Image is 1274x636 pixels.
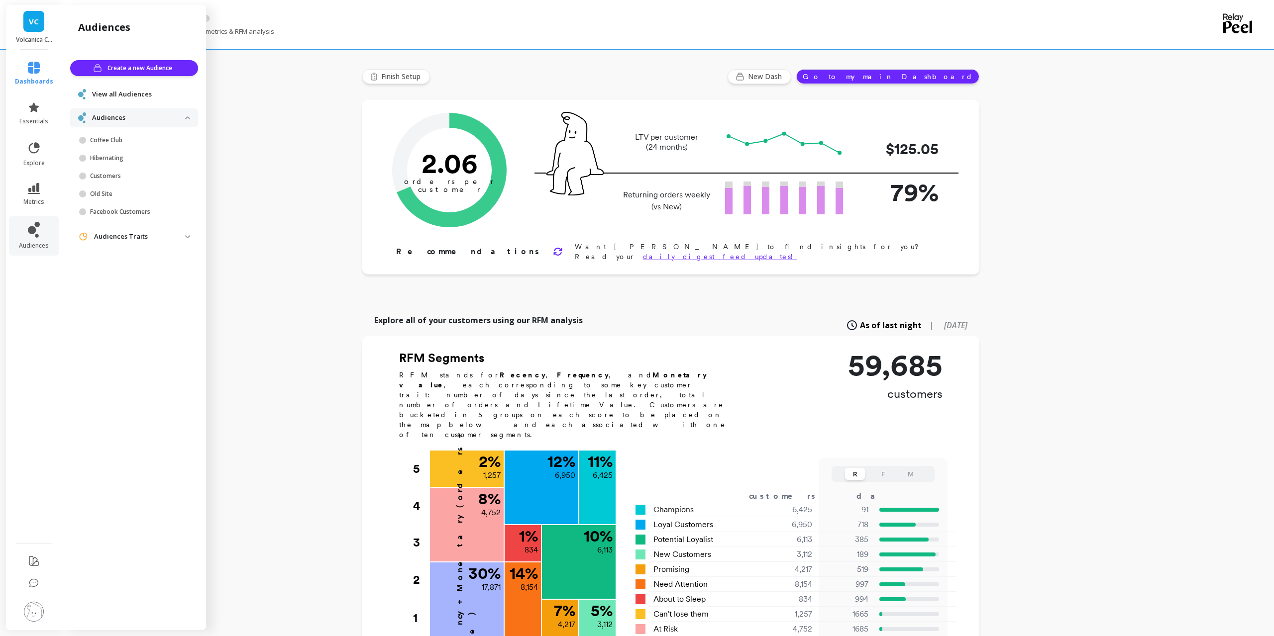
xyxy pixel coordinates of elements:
span: VC [29,16,39,27]
img: navigation item icon [78,232,88,242]
b: Frequency [557,371,609,379]
p: 189 [825,548,868,560]
p: 994 [825,593,868,605]
span: Create a new Audience [107,63,175,73]
p: 834 [525,544,538,556]
span: explore [23,159,45,167]
div: 5 [413,451,429,487]
p: 1665 [825,608,868,620]
span: New Customers [653,548,711,560]
p: Customers [90,172,185,180]
a: View all Audiences [92,90,190,99]
b: Recency [500,371,545,379]
p: customers [848,386,943,402]
img: down caret icon [185,116,190,119]
text: 2.06 [422,147,478,180]
div: days [856,490,897,502]
span: Promising [653,563,689,575]
div: 2 [413,561,429,598]
p: 718 [825,519,868,531]
span: dashboards [15,78,53,86]
button: F [873,468,893,480]
p: 11 % [588,454,613,469]
p: Facebook Customers [90,208,185,216]
a: Customers [74,169,198,183]
span: metrics [23,198,44,206]
img: navigation item icon [78,89,86,99]
p: RFM stands for , , and , each corresponding to some key customer trait: number of days since the ... [399,370,738,440]
div: 8,154 [753,578,825,590]
p: Volcanica Coffee [16,36,52,44]
div: 4,217 [753,563,825,575]
h2: RFM Segments [399,350,738,366]
p: Returning orders weekly (vs New) [620,189,713,213]
button: M [901,468,921,480]
p: 30 % [468,565,501,581]
a: daily digest feed updates! [643,253,797,261]
span: Can't lose them [653,608,709,620]
button: Go to my main Dashboard [796,69,979,84]
button: Finish Setup [362,69,430,84]
span: As of last night [860,319,922,331]
a: Old Site [74,187,198,201]
button: New Dash [728,69,791,84]
img: navigation item icon [78,112,86,123]
div: 3 [413,524,429,561]
p: 519 [825,563,868,575]
p: LTV per customer (24 months) [620,132,713,152]
span: audiences [19,242,49,250]
img: pal seatted on line [546,112,604,195]
p: 7 % [554,603,575,619]
p: 2 % [479,454,501,469]
p: 12 % [547,454,575,469]
p: 6,113 [597,544,613,556]
span: | [930,319,934,331]
p: Audiences [92,113,185,123]
p: 1,257 [483,469,501,481]
span: essentials [19,117,48,125]
p: $125.05 [859,138,939,160]
div: customers [749,490,830,502]
a: Facebook Customers [74,205,198,219]
p: 6,425 [593,469,613,481]
span: [DATE] [944,320,967,331]
p: Coffee Club [90,136,185,144]
div: 3,112 [753,548,825,560]
span: View all Audiences [92,90,152,99]
p: Explore all of your customers using our RFM analysis [374,314,583,326]
span: Need Attention [653,578,708,590]
p: 8,154 [521,581,538,593]
a: Hibernating [74,151,198,165]
span: About to Sleep [653,593,706,605]
p: 91 [825,504,868,516]
p: 79% [859,174,939,211]
p: 17,871 [482,581,501,593]
p: Recommendations [396,246,541,258]
p: 8 % [478,491,501,507]
img: down caret icon [185,235,190,238]
p: 1 % [519,528,538,544]
div: 834 [753,593,825,605]
p: 1685 [825,623,868,635]
button: Create a new Audience [70,60,198,76]
h2: audiences [78,20,130,34]
span: Champions [653,504,694,516]
div: 4,752 [753,623,825,635]
div: 4 [413,487,429,524]
button: R [845,468,865,480]
p: 6,950 [555,469,575,481]
div: 1,257 [753,608,825,620]
div: 6,950 [753,519,825,531]
p: 59,685 [848,350,943,380]
p: 5 % [591,603,613,619]
div: 6,113 [753,534,825,545]
p: 4,217 [558,619,575,631]
span: New Dash [748,72,785,82]
span: At Risk [653,623,678,635]
img: profile picture [24,602,44,622]
p: 10 % [584,528,613,544]
a: Coffee Club [74,133,198,147]
p: Want [PERSON_NAME] to find insights for you? Read your [575,242,948,262]
tspan: orders per [404,177,495,186]
span: Potential Loyalist [653,534,713,545]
